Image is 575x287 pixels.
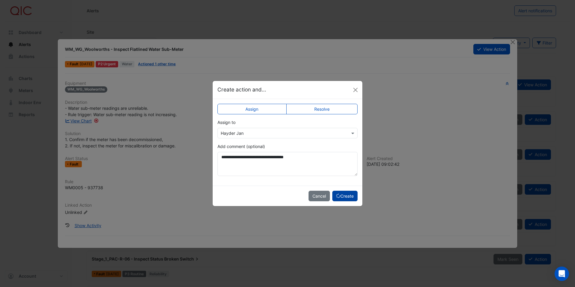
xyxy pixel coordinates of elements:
[351,85,360,94] button: Close
[309,191,330,201] button: Cancel
[217,86,266,94] h5: Create action and...
[217,104,287,114] label: Assign
[217,143,265,150] label: Add comment (optional)
[555,267,569,281] div: Open Intercom Messenger
[332,191,358,201] button: Create
[286,104,358,114] label: Resolve
[217,119,235,125] label: Assign to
